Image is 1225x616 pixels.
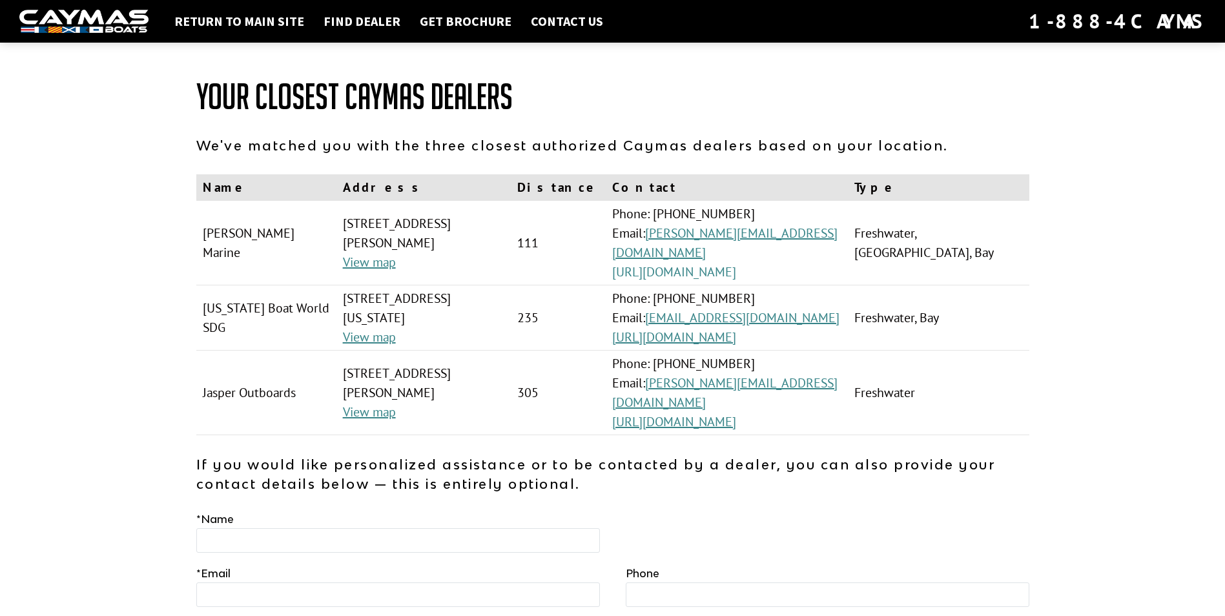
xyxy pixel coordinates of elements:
td: [STREET_ADDRESS][US_STATE] [336,285,511,351]
p: If you would like personalized assistance or to be contacted by a dealer, you can also provide yo... [196,455,1029,493]
label: Email [196,566,231,581]
td: Phone: [PHONE_NUMBER] Email: [606,285,848,351]
th: Name [196,174,336,201]
a: [PERSON_NAME][EMAIL_ADDRESS][DOMAIN_NAME] [612,225,838,261]
th: Contact [606,174,848,201]
a: [URL][DOMAIN_NAME] [612,263,736,280]
label: Phone [626,566,659,581]
a: View map [343,404,396,420]
a: Find Dealer [317,13,407,30]
th: Distance [511,174,606,201]
a: Get Brochure [413,13,518,30]
a: [PERSON_NAME][EMAIL_ADDRESS][DOMAIN_NAME] [612,375,838,411]
div: 1-888-4CAYMAS [1029,7,1206,36]
td: [STREET_ADDRESS][PERSON_NAME] [336,201,511,285]
td: [PERSON_NAME] Marine [196,201,336,285]
a: [URL][DOMAIN_NAME] [612,329,736,345]
td: Jasper Outboards [196,351,336,435]
th: Address [336,174,511,201]
a: [EMAIL_ADDRESS][DOMAIN_NAME] [645,309,839,326]
a: View map [343,329,396,345]
td: 111 [511,201,606,285]
th: Type [848,174,1029,201]
td: [STREET_ADDRESS][PERSON_NAME] [336,351,511,435]
td: 235 [511,285,606,351]
h1: Your Closest Caymas Dealers [196,77,1029,116]
td: Freshwater, [GEOGRAPHIC_DATA], Bay [848,201,1029,285]
label: Name [196,511,234,527]
td: Freshwater, Bay [848,285,1029,351]
td: 305 [511,351,606,435]
img: white-logo-c9c8dbefe5ff5ceceb0f0178aa75bf4bb51f6bca0971e226c86eb53dfe498488.png [19,10,149,34]
a: [URL][DOMAIN_NAME] [612,413,736,430]
td: [US_STATE] Boat World SDG [196,285,336,351]
p: We've matched you with the three closest authorized Caymas dealers based on your location. [196,136,1029,155]
a: View map [343,254,396,271]
a: Contact Us [524,13,610,30]
td: Freshwater [848,351,1029,435]
a: Return to main site [168,13,311,30]
td: Phone: [PHONE_NUMBER] Email: [606,351,848,435]
td: Phone: [PHONE_NUMBER] Email: [606,201,848,285]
